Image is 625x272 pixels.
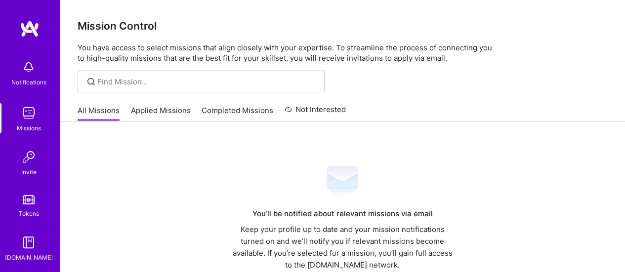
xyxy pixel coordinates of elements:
img: Mail [327,165,358,196]
a: Applied Missions [131,105,191,121]
img: Invite [19,147,39,167]
a: Completed Missions [202,105,273,121]
div: You’ll be notified about relevant missions via email [228,208,457,220]
a: All Missions [78,105,120,121]
input: Find Mission... [97,77,317,87]
div: Missions [17,123,41,133]
p: You have access to select missions that align closely with your expertise. To streamline the proc... [78,42,607,63]
i: icon SearchGrey [85,76,97,87]
h3: Mission Control [78,20,607,32]
img: teamwork [19,103,39,123]
img: guide book [19,233,39,252]
img: tokens [23,195,35,204]
div: Invite [21,167,37,177]
img: bell [19,57,39,77]
div: Notifications [11,77,46,87]
a: Not Interested [285,104,346,121]
img: logo [20,20,40,38]
div: [DOMAIN_NAME] [5,252,53,263]
div: Tokens [19,208,39,219]
div: Keep your profile up to date and your mission notifications turned on and we’ll notify you if rel... [228,224,457,271]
